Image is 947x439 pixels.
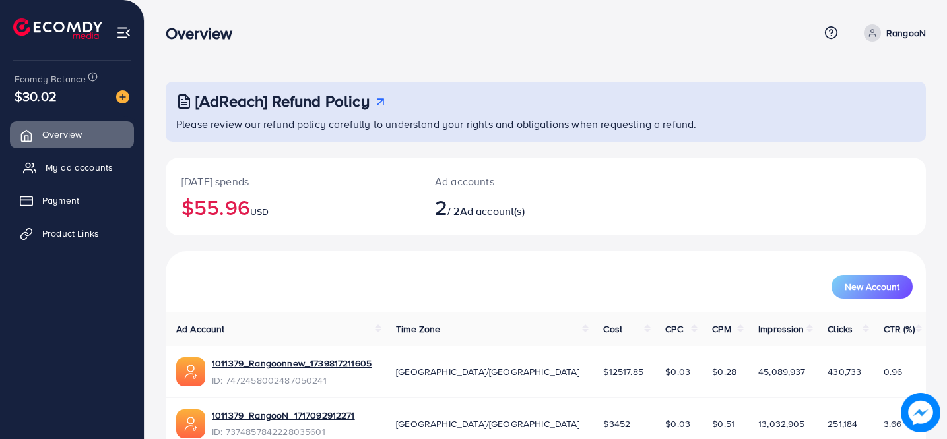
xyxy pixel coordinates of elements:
span: $0.03 [665,417,690,430]
a: RangooN [859,24,926,42]
span: CPC [665,322,682,336]
p: Ad accounts [435,173,593,189]
span: 13,032,905 [758,417,805,430]
span: ID: 7374857842228035601 [212,425,355,438]
span: Clicks [828,322,853,336]
span: Cost [603,322,622,336]
span: Payment [42,194,79,207]
a: Overview [10,121,134,148]
span: Ecomdy Balance [15,73,86,86]
span: 2 [435,192,447,222]
span: $0.28 [712,365,736,378]
a: Product Links [10,220,134,247]
span: USD [250,205,269,218]
span: [GEOGRAPHIC_DATA]/[GEOGRAPHIC_DATA] [396,417,579,430]
h2: / 2 [435,194,593,219]
span: Ad account(s) [460,204,525,218]
span: $0.51 [712,417,735,430]
span: 430,733 [828,365,861,378]
a: Payment [10,187,134,214]
img: ic-ads-acc.e4c84228.svg [176,409,205,438]
a: 1011379_RangooN_1717092912271 [212,409,355,422]
a: My ad accounts [10,154,134,181]
span: $30.02 [15,86,57,105]
span: Time Zone [396,322,440,336]
h2: $55.96 [181,194,403,219]
span: My ad accounts [46,161,113,174]
button: New Account [832,275,913,299]
span: Impression [758,322,804,336]
span: New Account [845,282,899,291]
span: 45,089,937 [758,365,806,378]
span: CTR (%) [884,322,915,336]
a: 1011379_Rangoonnew_1739817211605 [212,357,372,370]
p: [DATE] spends [181,173,403,189]
span: 0.96 [884,365,903,378]
span: 3.66 [884,417,902,430]
img: image [116,90,129,103]
h3: Overview [166,24,243,43]
span: $12517.85 [603,365,643,378]
span: [GEOGRAPHIC_DATA]/[GEOGRAPHIC_DATA] [396,365,579,378]
p: RangooN [886,25,926,41]
img: logo [13,18,102,39]
img: menu [116,25,131,40]
p: Please review our refund policy carefully to understand your rights and obligations when requesti... [176,116,918,132]
span: Overview [42,128,82,141]
span: Product Links [42,227,99,240]
span: CPM [712,322,731,336]
span: $0.03 [665,365,690,378]
img: image [901,393,940,432]
span: ID: 7472458002487050241 [212,374,372,387]
span: Ad Account [176,322,225,336]
h3: [AdReach] Refund Policy [195,92,370,111]
span: $3452 [603,417,630,430]
span: 251,184 [828,417,857,430]
img: ic-ads-acc.e4c84228.svg [176,357,205,386]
